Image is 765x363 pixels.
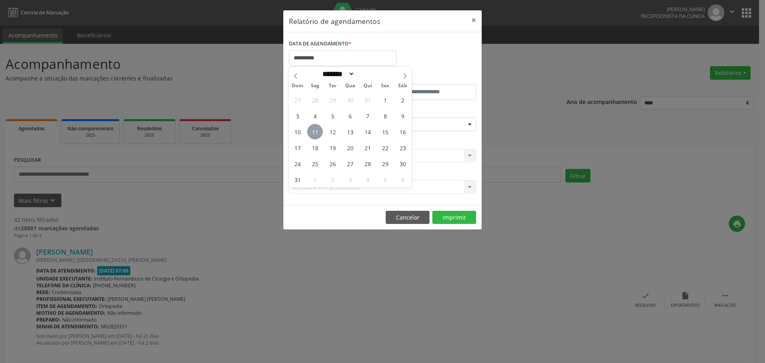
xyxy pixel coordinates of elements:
[395,124,410,139] span: Agosto 16, 2025
[360,124,375,139] span: Agosto 14, 2025
[289,16,380,26] h5: Relatório de agendamentos
[290,92,305,108] span: Julho 27, 2025
[466,10,482,30] button: Close
[290,156,305,171] span: Agosto 24, 2025
[342,172,358,187] span: Setembro 3, 2025
[360,140,375,155] span: Agosto 21, 2025
[377,124,393,139] span: Agosto 15, 2025
[325,124,340,139] span: Agosto 12, 2025
[360,108,375,124] span: Agosto 7, 2025
[325,140,340,155] span: Agosto 19, 2025
[432,211,476,224] button: Imprimir
[342,140,358,155] span: Agosto 20, 2025
[394,83,412,88] span: Sáb
[395,156,410,171] span: Agosto 30, 2025
[377,92,393,108] span: Agosto 1, 2025
[377,172,393,187] span: Setembro 5, 2025
[307,172,323,187] span: Setembro 1, 2025
[360,92,375,108] span: Julho 31, 2025
[325,172,340,187] span: Setembro 2, 2025
[395,140,410,155] span: Agosto 23, 2025
[307,92,323,108] span: Julho 28, 2025
[307,156,323,171] span: Agosto 25, 2025
[355,70,381,78] input: Year
[306,83,324,88] span: Seg
[320,70,355,78] select: Month
[360,156,375,171] span: Agosto 28, 2025
[342,108,358,124] span: Agosto 6, 2025
[377,156,393,171] span: Agosto 29, 2025
[290,108,305,124] span: Agosto 3, 2025
[386,211,430,224] button: Cancelar
[290,140,305,155] span: Agosto 17, 2025
[290,172,305,187] span: Agosto 31, 2025
[395,172,410,187] span: Setembro 6, 2025
[377,83,394,88] span: Sex
[395,108,410,124] span: Agosto 9, 2025
[289,38,351,50] label: DATA DE AGENDAMENTO
[307,140,323,155] span: Agosto 18, 2025
[290,124,305,139] span: Agosto 10, 2025
[324,83,341,88] span: Ter
[342,156,358,171] span: Agosto 27, 2025
[360,172,375,187] span: Setembro 4, 2025
[307,124,323,139] span: Agosto 11, 2025
[359,83,377,88] span: Qui
[342,92,358,108] span: Julho 30, 2025
[307,108,323,124] span: Agosto 4, 2025
[377,140,393,155] span: Agosto 22, 2025
[342,124,358,139] span: Agosto 13, 2025
[341,83,359,88] span: Qua
[325,156,340,171] span: Agosto 26, 2025
[384,72,476,84] label: ATÉ
[325,92,340,108] span: Julho 29, 2025
[289,83,306,88] span: Dom
[325,108,340,124] span: Agosto 5, 2025
[395,92,410,108] span: Agosto 2, 2025
[377,108,393,124] span: Agosto 8, 2025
